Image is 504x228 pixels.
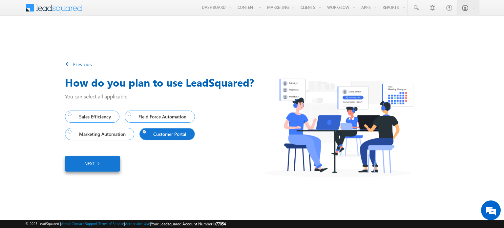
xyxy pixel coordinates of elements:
[151,221,226,226] span: Your Leadsquared Account Number is
[125,221,150,226] a: Acceptable Use
[89,178,119,187] em: Start Chat
[65,156,120,172] a: Next
[108,3,123,19] div: Minimize live chat window
[65,61,73,69] img: Back_Arrow.png
[68,112,114,121] span: Sales Efficiency
[216,221,226,226] span: 77054
[128,112,189,121] span: Field Force Automation
[61,221,71,226] a: About
[68,130,128,138] span: Marketing Automation
[65,61,92,68] a: Previous
[11,34,28,43] img: d_60004797649_company_0_60004797649
[34,34,110,43] div: Chat with us now
[142,130,189,138] span: Customer Portal
[65,74,439,90] h3: How do you plan to use LeadSquared?
[252,70,427,181] img: Leadsquared_CRM_Purpose.png
[95,160,101,167] img: Right_Arrow.png
[98,221,124,226] a: Terms of Service
[72,221,97,226] a: Contact Support
[9,61,120,173] textarea: Type your message and hit 'Enter'
[25,221,226,227] span: © 2025 LeadSquared | | | | |
[65,93,439,100] p: You can select all applicable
